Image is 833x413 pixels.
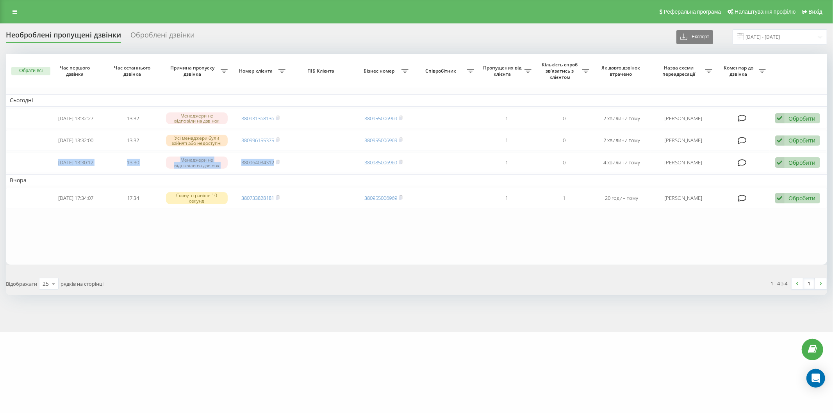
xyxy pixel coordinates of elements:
[166,192,228,204] div: Скинуто раніше 10 секунд
[235,68,278,74] span: Номер клієнта
[664,9,721,15] span: Реферальна програма
[241,194,274,201] a: 380733828181
[735,9,796,15] span: Налаштування профілю
[651,130,716,151] td: [PERSON_NAME]
[166,65,221,77] span: Причина пропуску дзвінка
[104,108,162,129] td: 13:32
[241,115,274,122] a: 380931368136
[111,65,155,77] span: Час останнього дзвінка
[241,159,274,166] a: 380964034312
[535,188,593,208] td: 1
[166,135,228,146] div: Усі менеджери були зайняті або недоступні
[593,188,651,208] td: 20 годин тому
[296,68,348,74] span: ПІБ Клієнта
[651,108,716,129] td: [PERSON_NAME]
[6,94,827,106] td: Сьогодні
[166,157,228,168] div: Менеджери не відповіли на дзвінок
[6,280,37,287] span: Відображати
[478,108,535,129] td: 1
[104,188,162,208] td: 17:34
[789,137,816,144] div: Обробити
[478,130,535,151] td: 1
[43,280,49,288] div: 25
[789,115,816,122] div: Обробити
[104,152,162,173] td: 13:30
[676,30,713,44] button: Експорт
[482,65,524,77] span: Пропущених від клієнта
[11,67,50,75] button: Обрати всі
[47,130,104,151] td: [DATE] 13:32:00
[651,188,716,208] td: [PERSON_NAME]
[104,130,162,151] td: 13:32
[478,152,535,173] td: 1
[651,152,716,173] td: [PERSON_NAME]
[364,137,397,144] a: 380955006969
[359,68,401,74] span: Бізнес номер
[478,188,535,208] td: 1
[241,137,274,144] a: 380996155375
[593,108,651,129] td: 2 хвилини тому
[166,112,228,124] div: Менеджери не відповіли на дзвінок
[130,31,194,43] div: Оброблені дзвінки
[47,188,104,208] td: [DATE] 17:34:07
[535,108,593,129] td: 0
[61,280,103,287] span: рядків на сторінці
[593,130,651,151] td: 2 хвилини тому
[789,194,816,202] div: Обробити
[539,62,582,80] span: Кількість спроб зв'язатись з клієнтом
[599,65,644,77] span: Як довго дзвінок втрачено
[535,130,593,151] td: 0
[720,65,759,77] span: Коментар до дзвінка
[535,152,593,173] td: 0
[364,115,397,122] a: 380955006969
[47,108,104,129] td: [DATE] 13:32:27
[789,159,816,166] div: Обробити
[364,159,397,166] a: 380985006969
[6,31,121,43] div: Необроблені пропущені дзвінки
[416,68,467,74] span: Співробітник
[54,65,98,77] span: Час першого дзвінка
[806,369,825,388] div: Open Intercom Messenger
[593,152,651,173] td: 4 хвилини тому
[655,65,705,77] span: Назва схеми переадресації
[771,279,788,287] div: 1 - 4 з 4
[809,9,822,15] span: Вихід
[364,194,397,201] a: 380955006969
[803,278,815,289] a: 1
[6,174,827,186] td: Вчора
[47,152,104,173] td: [DATE] 13:30:12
